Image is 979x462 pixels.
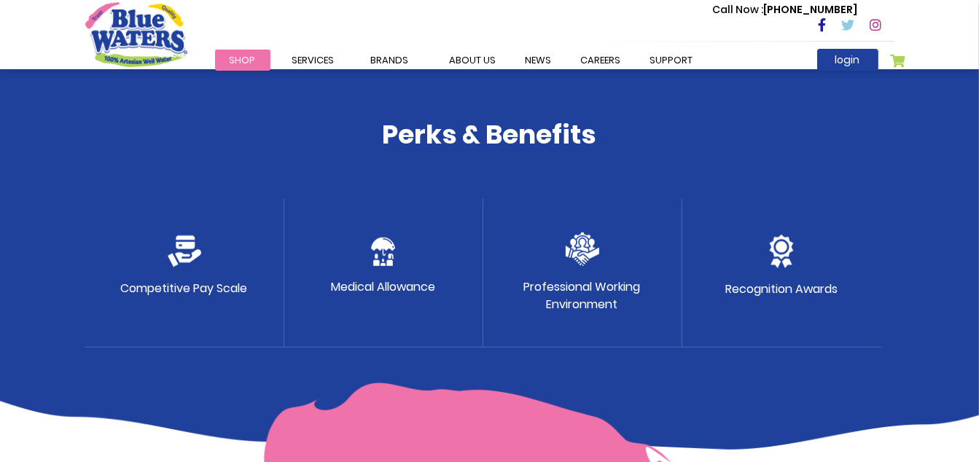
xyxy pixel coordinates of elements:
[725,281,838,298] p: Recognition Awards
[817,49,878,71] a: login
[121,280,248,297] p: Competitive Pay Scale
[292,53,335,67] span: Services
[331,278,435,296] p: Medical Allowance
[435,50,511,71] a: about us
[713,2,764,17] span: Call Now :
[713,2,858,17] p: [PHONE_NUMBER]
[511,50,566,71] a: News
[168,235,201,267] img: credit-card.png
[371,53,409,67] span: Brands
[85,2,187,66] a: store logo
[230,53,256,67] span: Shop
[566,232,599,266] img: team.png
[566,50,636,71] a: careers
[524,278,641,313] p: Professional Working Environment
[85,119,894,150] h4: Perks & Benefits
[769,235,794,268] img: medal.png
[371,238,395,266] img: protect.png
[636,50,708,71] a: support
